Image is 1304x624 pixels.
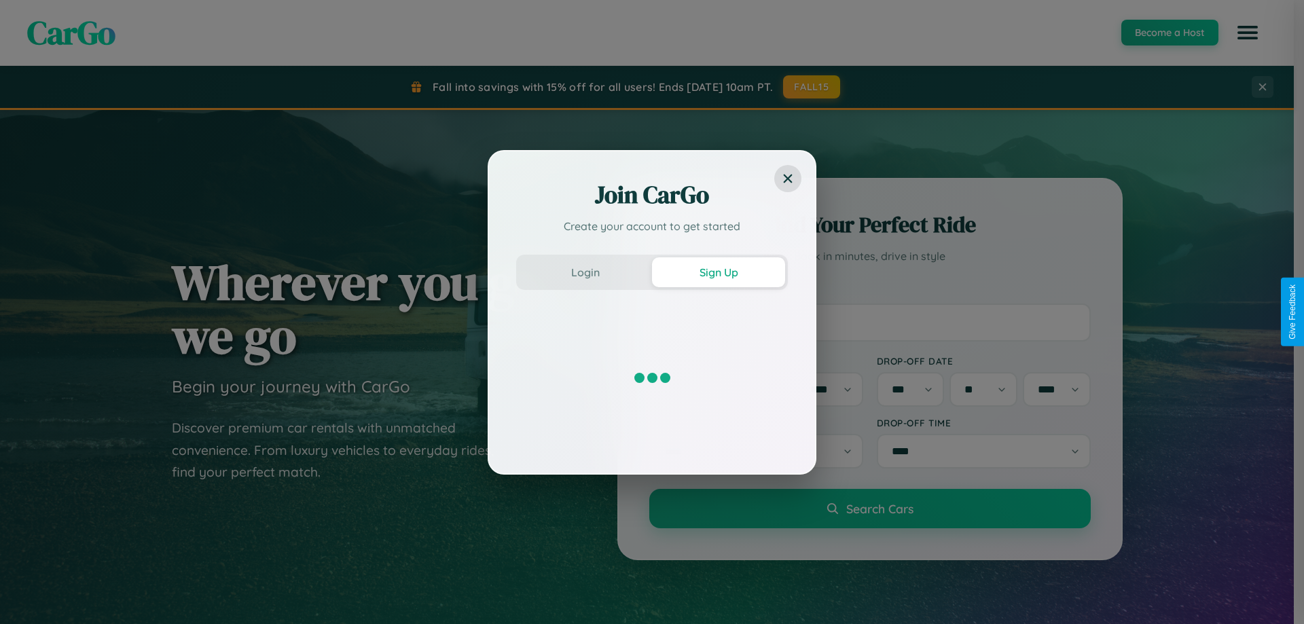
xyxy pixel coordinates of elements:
button: Sign Up [652,257,785,287]
p: Create your account to get started [516,218,788,234]
iframe: Intercom live chat [14,578,46,610]
h2: Join CarGo [516,179,788,211]
div: Give Feedback [1288,285,1297,339]
button: Login [519,257,652,287]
